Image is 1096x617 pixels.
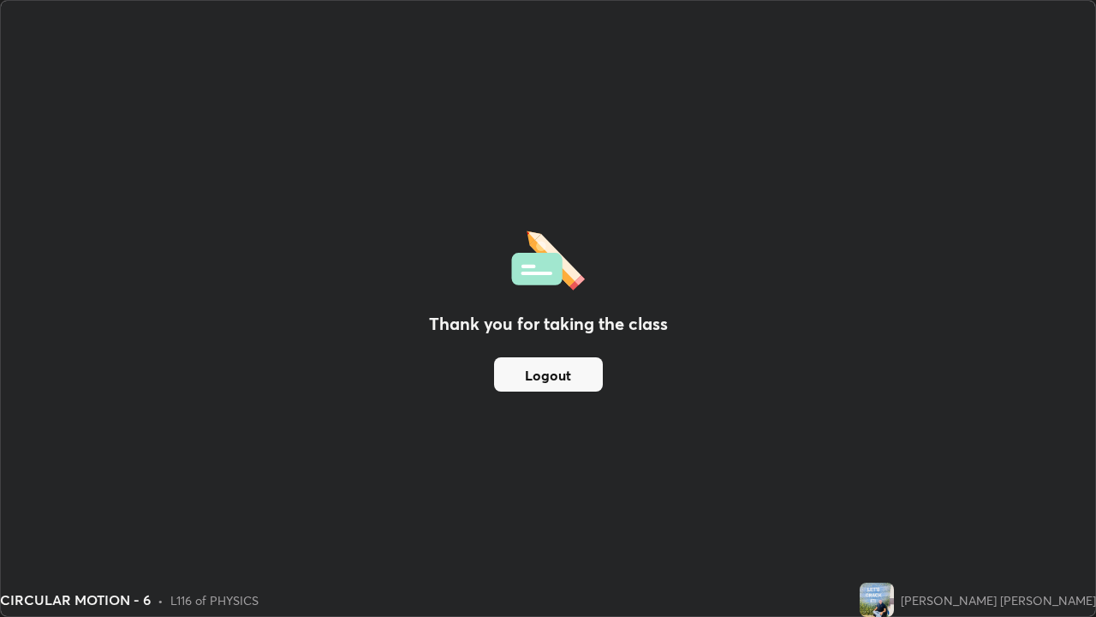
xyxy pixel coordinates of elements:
div: L116 of PHYSICS [170,591,259,609]
div: • [158,591,164,609]
div: [PERSON_NAME] [PERSON_NAME] [901,591,1096,609]
img: 7d7f4a73bbfb4e50a1e6aa97a1a5dfaf.jpg [860,583,894,617]
h2: Thank you for taking the class [429,311,668,337]
button: Logout [494,357,603,392]
img: offlineFeedback.1438e8b3.svg [511,225,585,291]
